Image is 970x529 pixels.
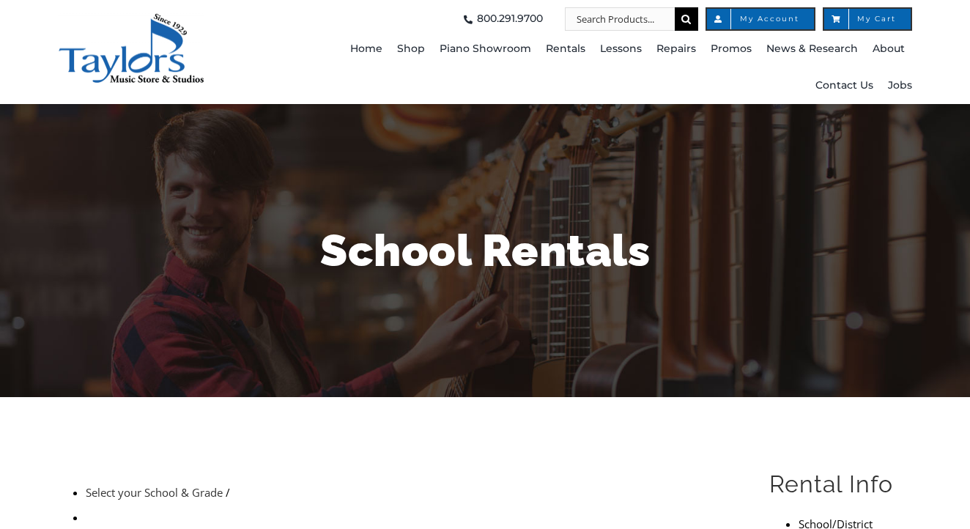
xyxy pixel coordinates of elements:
span: Shop [397,37,425,61]
span: Home [350,37,382,61]
span: Piano Showroom [440,37,531,61]
a: Piano Showroom [440,31,531,67]
a: Repairs [656,31,696,67]
span: About [873,37,905,61]
h1: School Rentals [56,220,914,281]
a: Promos [711,31,752,67]
nav: Main Menu [280,31,911,104]
a: My Account [706,7,815,31]
span: Repairs [656,37,696,61]
a: 800.291.9700 [459,7,543,31]
input: Search [675,7,698,31]
a: Shop [397,31,425,67]
a: My Cart [823,7,912,31]
a: Select your School & Grade [86,485,223,500]
span: Rentals [546,37,585,61]
span: Lessons [600,37,642,61]
span: / [226,485,230,500]
span: Promos [711,37,752,61]
input: Search Products... [565,7,675,31]
a: Contact Us [815,67,873,104]
a: Jobs [888,67,912,104]
a: About [873,31,905,67]
span: 800.291.9700 [477,7,543,31]
a: Home [350,31,382,67]
a: Rentals [546,31,585,67]
span: My Cart [839,15,896,23]
a: Lessons [600,31,642,67]
nav: Top Right [280,7,911,31]
a: News & Research [766,31,858,67]
span: News & Research [766,37,858,61]
a: taylors-music-store-west-chester [58,11,204,26]
h2: Rental Info [769,469,914,500]
span: My Account [722,15,799,23]
span: Jobs [888,74,912,97]
span: Contact Us [815,74,873,97]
